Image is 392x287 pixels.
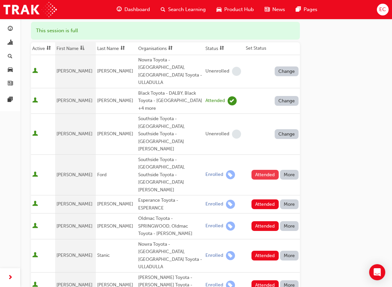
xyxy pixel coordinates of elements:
[97,223,133,229] span: [PERSON_NAME]
[226,170,235,179] span: learningRecordVerb_ENROLL-icon
[265,5,270,14] span: news-icon
[168,46,173,51] span: sorting-icon
[161,5,165,14] span: search-icon
[97,98,133,103] span: [PERSON_NAME]
[111,3,155,16] a: guage-iconDashboard
[211,3,259,16] a: car-iconProduct Hub
[46,46,51,51] span: sorting-icon
[31,22,300,40] div: This session is full
[97,68,133,74] span: [PERSON_NAME]
[32,201,38,207] span: User is active
[8,40,13,46] span: chart-icon
[280,221,299,231] button: More
[124,6,150,13] span: Dashboard
[56,98,92,103] span: [PERSON_NAME]
[137,42,204,55] th: Toggle SortBy
[280,251,299,260] button: More
[8,67,13,73] span: car-icon
[275,96,299,106] button: Change
[205,68,229,75] div: Unenrolled
[296,5,301,14] span: pages-icon
[251,251,279,260] button: Attended
[138,197,203,212] div: Esperance Toyota - ESPERANCE
[205,252,223,259] div: Enrolled
[8,26,13,32] span: guage-icon
[32,223,38,230] span: User is active
[120,46,125,51] span: sorting-icon
[232,130,241,139] span: learningRecordVerb_NONE-icon
[32,172,38,178] span: User is active
[55,42,96,55] th: Toggle SortBy
[97,131,133,137] span: [PERSON_NAME]
[138,241,203,271] div: Nowra Toyota - [GEOGRAPHIC_DATA], [GEOGRAPHIC_DATA] Toyota - ULLADULLA
[205,223,223,229] div: Enrolled
[259,3,290,16] a: news-iconNews
[232,67,241,76] span: learningRecordVerb_NONE-icon
[155,3,211,16] a: search-iconSearch Learning
[8,97,13,103] span: pages-icon
[251,199,279,209] button: Attended
[8,81,13,87] span: news-icon
[226,222,235,231] span: learningRecordVerb_ENROLL-icon
[205,172,223,178] div: Enrolled
[138,156,203,194] div: Southside Toyota - [GEOGRAPHIC_DATA], Southside Toyota - [GEOGRAPHIC_DATA][PERSON_NAME]
[56,223,92,229] span: [PERSON_NAME]
[251,170,279,180] button: Attended
[280,170,299,180] button: More
[32,131,38,137] span: User is active
[275,129,299,139] button: Change
[275,66,299,76] button: Change
[280,199,299,209] button: More
[226,251,235,260] span: learningRecordVerb_ENROLL-icon
[56,252,92,258] span: [PERSON_NAME]
[244,42,300,55] th: Set Status
[138,56,203,87] div: Nowra Toyota - [GEOGRAPHIC_DATA], [GEOGRAPHIC_DATA] Toyota - ULLADULLA
[205,131,229,137] div: Unenrolled
[224,6,254,13] span: Product Hub
[96,42,136,55] th: Toggle SortBy
[379,6,386,13] span: EC
[32,252,38,259] span: User is active
[290,3,323,16] a: pages-iconPages
[205,201,223,207] div: Enrolled
[97,201,133,207] span: [PERSON_NAME]
[304,6,317,13] span: Pages
[217,5,222,14] span: car-icon
[138,90,203,112] div: Black Toyota - DALBY, Black Toyota - [GEOGRAPHIC_DATA] +4 more
[220,46,224,51] span: sorting-icon
[228,96,237,105] span: learningRecordVerb_ATTEND-icon
[31,42,55,55] th: Toggle SortBy
[117,5,122,14] span: guage-icon
[138,215,203,238] div: Oldmac Toyota - SPRINGWOOD, Oldmac Toyota - [PERSON_NAME]
[377,4,389,15] button: EC
[56,131,92,137] span: [PERSON_NAME]
[32,68,38,75] span: User is active
[56,201,92,207] span: [PERSON_NAME]
[8,274,13,282] span: next-icon
[80,46,85,51] span: asc-icon
[3,2,57,17] img: Trak
[97,252,110,258] span: Stanic
[369,264,385,280] div: Open Intercom Messenger
[138,115,203,153] div: Southside Toyota - [GEOGRAPHIC_DATA], Southside Toyota - [GEOGRAPHIC_DATA][PERSON_NAME]
[32,97,38,104] span: User is active
[168,6,206,13] span: Search Learning
[56,172,92,178] span: [PERSON_NAME]
[226,200,235,209] span: learningRecordVerb_ENROLL-icon
[204,42,244,55] th: Toggle SortBy
[251,221,279,231] button: Attended
[8,53,12,59] span: search-icon
[272,6,285,13] span: News
[56,68,92,74] span: [PERSON_NAME]
[205,98,225,104] div: Attended
[97,172,107,178] span: Ford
